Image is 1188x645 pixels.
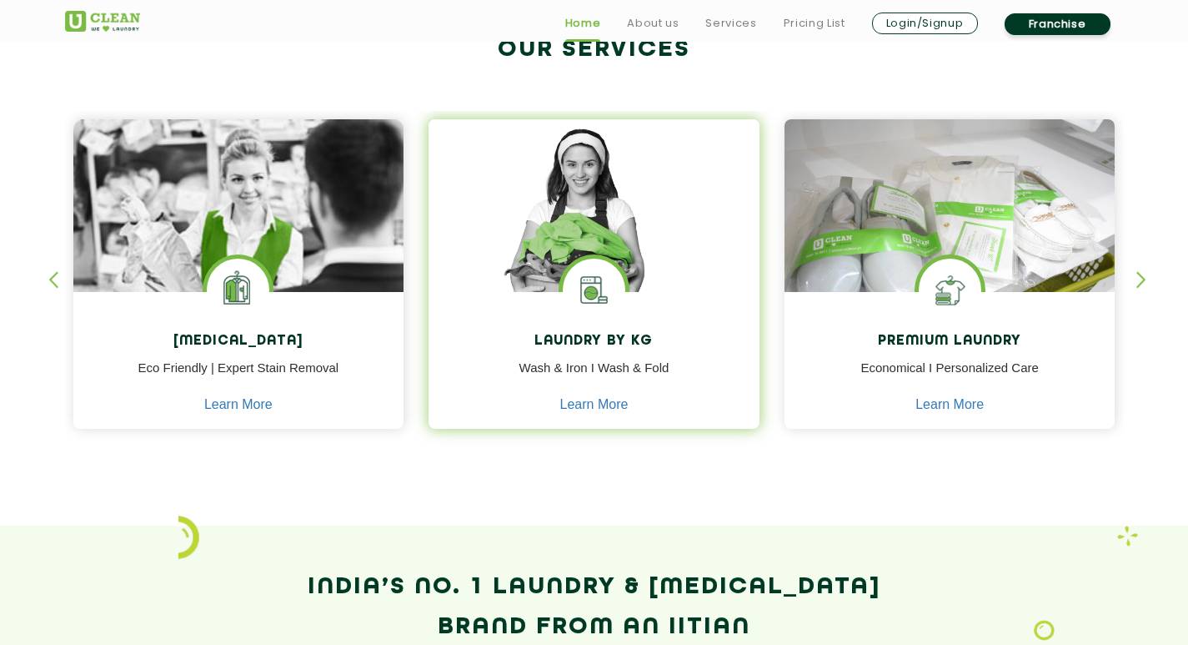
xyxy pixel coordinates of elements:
[872,13,978,34] a: Login/Signup
[784,119,1115,340] img: laundry done shoes and clothes
[627,13,679,33] a: About us
[73,119,404,385] img: Drycleaners near me
[784,13,845,33] a: Pricing List
[1005,13,1110,35] a: Franchise
[560,397,629,412] a: Learn More
[919,259,981,321] img: Shoes Cleaning
[705,13,756,33] a: Services
[565,13,601,33] a: Home
[207,259,269,321] img: Laundry Services near me
[441,334,747,350] h4: Laundry by Kg
[178,516,199,559] img: icon_2.png
[915,397,984,412] a: Learn More
[86,334,392,350] h4: [MEDICAL_DATA]
[86,359,392,396] p: Eco Friendly | Expert Stain Removal
[797,334,1103,350] h4: Premium Laundry
[441,359,747,396] p: Wash & Iron I Wash & Fold
[65,36,1124,63] h2: Our Services
[429,119,759,340] img: a girl with laundry basket
[797,359,1103,396] p: Economical I Personalized Care
[204,397,273,412] a: Learn More
[1117,526,1138,547] img: Laundry wash and iron
[563,259,625,321] img: laundry washing machine
[1034,620,1055,642] img: Laundry
[65,11,140,32] img: UClean Laundry and Dry Cleaning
